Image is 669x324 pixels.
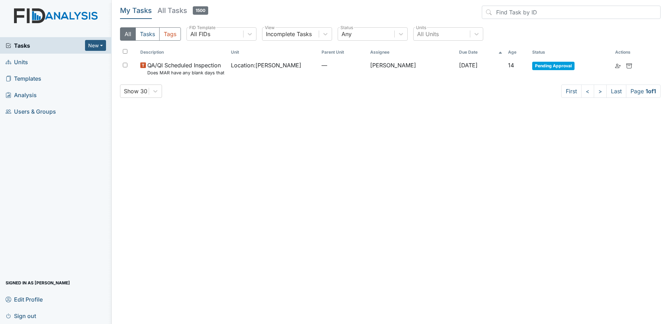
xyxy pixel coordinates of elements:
th: Toggle SortBy [529,46,612,58]
th: Toggle SortBy [456,46,505,58]
h5: My Tasks [120,6,152,15]
span: [DATE] [459,62,478,69]
div: All FIDs [190,30,210,38]
a: Tasks [6,41,85,50]
span: Users & Groups [6,106,56,117]
button: All [120,27,136,41]
td: [PERSON_NAME] [367,58,456,79]
span: Sign out [6,310,36,321]
button: Tasks [135,27,160,41]
button: New [85,40,106,51]
a: Last [606,85,626,98]
span: — [322,61,364,69]
span: 1500 [193,6,208,15]
th: Assignee [367,46,456,58]
a: First [561,85,582,98]
div: Any [341,30,352,38]
span: Units [6,56,28,67]
span: Pending Approval [532,62,575,70]
input: Toggle All Rows Selected [123,49,127,54]
div: Incomplete Tasks [266,30,312,38]
th: Toggle SortBy [228,46,319,58]
input: Find Task by ID [482,6,661,19]
strong: 1 of 1 [646,88,656,95]
th: Actions [612,46,647,58]
span: Page [626,85,661,98]
div: Type filter [120,27,181,41]
span: QA/QI Scheduled Inspection Does MAR have any blank days that should have been initialed? [147,61,225,76]
span: Analysis [6,89,37,100]
a: Archive [626,61,632,69]
h5: All Tasks [157,6,208,15]
th: Toggle SortBy [138,46,228,58]
a: < [581,85,594,98]
span: Edit Profile [6,294,43,305]
span: Signed in as [PERSON_NAME] [6,277,70,288]
button: Tags [159,27,181,41]
span: Templates [6,73,41,84]
th: Toggle SortBy [505,46,529,58]
small: Does MAR have any blank days that should have been initialed? [147,69,225,76]
a: > [594,85,607,98]
nav: task-pagination [561,85,661,98]
th: Toggle SortBy [319,46,367,58]
div: All Units [417,30,439,38]
div: Show 30 [124,87,147,95]
span: Location : [PERSON_NAME] [231,61,301,69]
span: 14 [508,62,514,69]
